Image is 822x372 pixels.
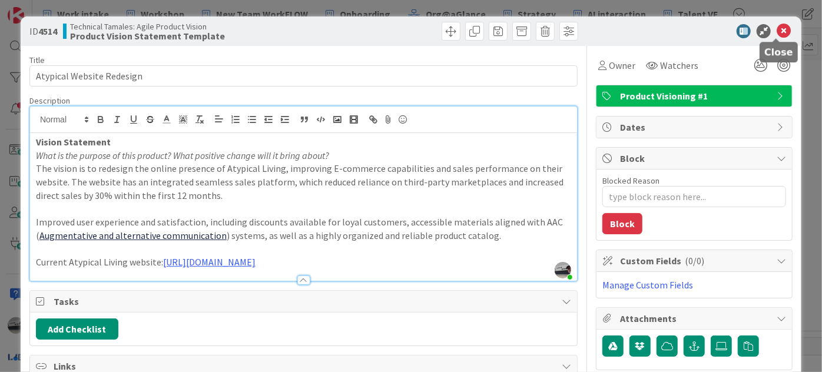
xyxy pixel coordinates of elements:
[29,65,578,87] input: type card name here...
[620,254,771,268] span: Custom Fields
[163,256,256,268] a: [URL][DOMAIN_NAME]
[38,25,57,37] b: 4514
[36,162,571,202] p: The vision is to redesign the online presence of Atypical Living, improving E-commerce capabiliti...
[36,255,571,269] p: Current Atypical Living website:
[36,318,118,340] button: Add Checklist
[620,120,771,134] span: Dates
[36,215,571,242] p: Improved user experience and satisfaction, including discounts available for loyal customers, acc...
[764,46,793,58] h5: Close
[602,279,693,291] a: Manage Custom Fields
[70,22,225,31] span: Technical Tamales: Agile Product Vision
[602,175,659,186] label: Blocked Reason
[609,58,635,72] span: Owner
[36,136,111,148] strong: Vision Statement
[29,95,70,106] span: Description
[29,55,45,65] label: Title
[620,89,771,103] span: Product Visioning #1
[685,255,704,267] span: ( 0/0 )
[36,150,329,161] em: What is the purpose of this product? What positive change will it bring about?
[555,262,571,278] img: jIClQ55mJEe4la83176FWmfCkxn1SgSj.jpg
[29,24,57,38] span: ID
[620,311,771,325] span: Attachments
[70,31,225,41] b: Product Vision Statement Template
[54,294,556,308] span: Tasks
[39,230,227,241] a: Augmentative and alternative communication
[660,58,698,72] span: Watchers
[602,213,642,234] button: Block
[620,151,771,165] span: Block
